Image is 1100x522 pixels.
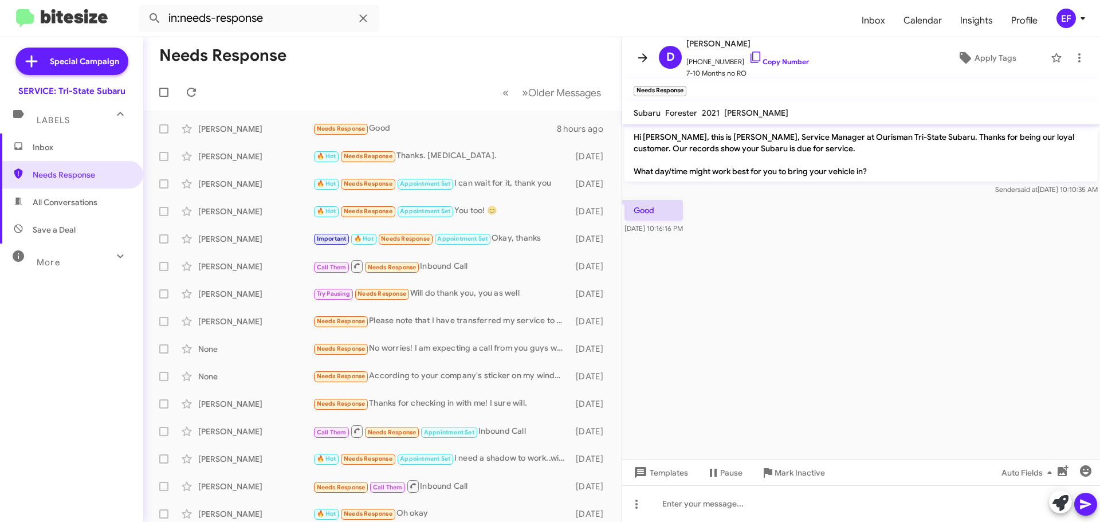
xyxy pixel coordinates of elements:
[313,452,570,465] div: I need a shadow to work..within [GEOGRAPHIC_DATA]
[313,287,570,300] div: Will do thank you, you as well
[570,178,612,190] div: [DATE]
[496,81,608,104] nav: Page navigation example
[634,86,686,96] small: Needs Response
[570,261,612,272] div: [DATE]
[570,481,612,492] div: [DATE]
[317,235,347,242] span: Important
[344,455,392,462] span: Needs Response
[400,180,450,187] span: Appointment Set
[622,462,697,483] button: Templates
[317,125,366,132] span: Needs Response
[33,142,130,153] span: Inbox
[1001,462,1056,483] span: Auto Fields
[317,317,366,325] span: Needs Response
[749,57,809,66] a: Copy Number
[198,261,313,272] div: [PERSON_NAME]
[1056,9,1076,28] div: EF
[15,48,128,75] a: Special Campaign
[570,233,612,245] div: [DATE]
[198,316,313,327] div: [PERSON_NAME]
[373,484,403,491] span: Call Them
[496,81,516,104] button: Previous
[720,462,742,483] span: Pause
[357,290,406,297] span: Needs Response
[313,315,570,328] div: Please note that I have transferred my service to [US_STATE][GEOGRAPHIC_DATA] on [US_STATE][GEOGR...
[624,127,1098,182] p: Hi [PERSON_NAME], this is [PERSON_NAME], Service Manager at Ourisman Tri-State Subaru. Thanks for...
[317,510,336,517] span: 🔥 Hot
[198,481,313,492] div: [PERSON_NAME]
[198,371,313,382] div: None
[995,185,1098,194] span: Sender [DATE] 10:10:35 AM
[317,455,336,462] span: 🔥 Hot
[313,150,570,163] div: Thanks. [MEDICAL_DATA].
[502,85,509,100] span: «
[686,50,809,68] span: [PHONE_NUMBER]
[159,46,286,65] h1: Needs Response
[313,342,570,355] div: No worries! I am expecting a call from you guys when my tires and rain guards that were ordered [...
[1002,4,1047,37] a: Profile
[570,398,612,410] div: [DATE]
[992,462,1066,483] button: Auto Fields
[570,453,612,465] div: [DATE]
[951,4,1002,37] a: Insights
[313,507,570,520] div: Oh okay
[313,424,570,438] div: Inbound Call
[317,290,350,297] span: Try Pausing
[570,288,612,300] div: [DATE]
[631,462,688,483] span: Templates
[634,108,661,118] span: Subaru
[975,48,1016,68] span: Apply Tags
[313,122,557,135] div: Good
[368,264,417,271] span: Needs Response
[381,235,430,242] span: Needs Response
[666,48,675,66] span: D
[624,200,683,221] p: Good
[570,371,612,382] div: [DATE]
[198,398,313,410] div: [PERSON_NAME]
[368,429,417,436] span: Needs Response
[317,429,347,436] span: Call Them
[313,259,570,273] div: Inbound Call
[317,484,366,491] span: Needs Response
[344,180,392,187] span: Needs Response
[198,178,313,190] div: [PERSON_NAME]
[424,429,474,436] span: Appointment Set
[313,479,570,493] div: Inbound Call
[570,426,612,437] div: [DATE]
[313,397,570,410] div: Thanks for checking in with me! I sure will.
[665,108,697,118] span: Forester
[1017,185,1038,194] span: said at
[570,206,612,217] div: [DATE]
[344,510,392,517] span: Needs Response
[852,4,894,37] a: Inbox
[354,235,374,242] span: 🔥 Hot
[198,453,313,465] div: [PERSON_NAME]
[198,343,313,355] div: None
[139,5,379,32] input: Search
[313,205,570,218] div: You too! 😊
[557,123,612,135] div: 8 hours ago
[570,151,612,162] div: [DATE]
[724,108,788,118] span: [PERSON_NAME]
[317,345,366,352] span: Needs Response
[317,152,336,160] span: 🔥 Hot
[50,56,119,67] span: Special Campaign
[33,169,130,180] span: Needs Response
[894,4,951,37] span: Calendar
[198,288,313,300] div: [PERSON_NAME]
[344,152,392,160] span: Needs Response
[400,207,450,215] span: Appointment Set
[528,87,601,99] span: Older Messages
[570,508,612,520] div: [DATE]
[198,151,313,162] div: [PERSON_NAME]
[18,85,125,97] div: SERVICE: Tri-State Subaru
[317,207,336,215] span: 🔥 Hot
[570,316,612,327] div: [DATE]
[686,68,809,79] span: 7-10 Months no RO
[313,177,570,190] div: I can wait for it, thank you
[522,85,528,100] span: »
[37,257,60,268] span: More
[437,235,488,242] span: Appointment Set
